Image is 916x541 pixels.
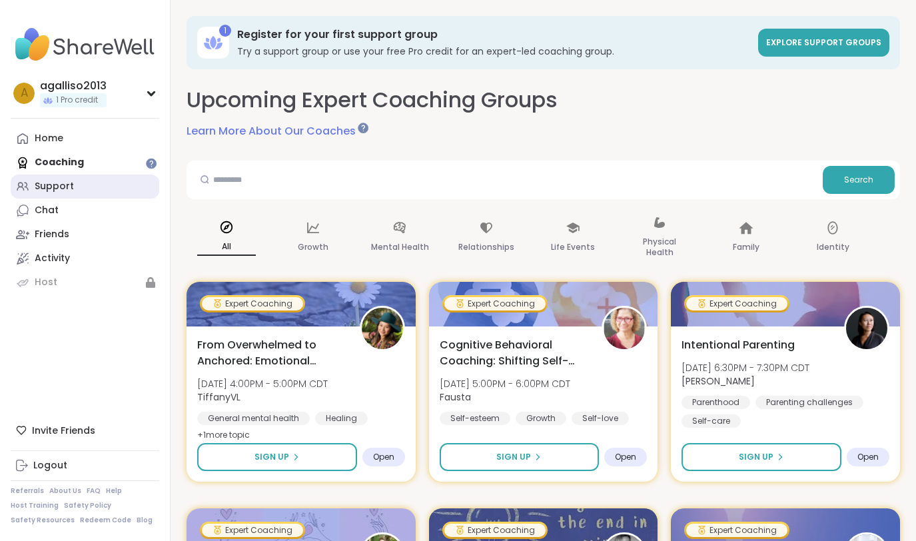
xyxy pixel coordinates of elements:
[64,501,111,510] a: Safety Policy
[197,443,357,471] button: Sign Up
[615,452,636,462] span: Open
[11,127,159,151] a: Home
[137,516,153,525] a: Blog
[197,390,240,404] b: TiffanyVL
[21,85,28,102] span: a
[444,524,546,537] div: Expert Coaching
[11,247,159,270] a: Activity
[11,270,159,294] a: Host
[11,418,159,442] div: Invite Friends
[49,486,81,496] a: About Us
[844,174,873,186] span: Search
[739,451,773,463] span: Sign Up
[682,443,841,471] button: Sign Up
[298,239,328,255] p: Growth
[857,452,879,462] span: Open
[604,308,645,349] img: Fausta
[362,308,403,349] img: TiffanyVL
[106,486,122,496] a: Help
[146,158,157,169] iframe: Spotlight
[11,454,159,478] a: Logout
[682,396,750,409] div: Parenthood
[682,374,755,388] b: [PERSON_NAME]
[630,234,689,261] p: Physical Health
[440,390,471,404] b: Fausta
[11,175,159,199] a: Support
[686,524,787,537] div: Expert Coaching
[237,27,750,42] h3: Register for your first support group
[823,166,895,194] button: Search
[187,85,558,115] h2: Upcoming Expert Coaching Groups
[35,180,74,193] div: Support
[516,412,566,425] div: Growth
[315,412,368,425] div: Healing
[755,396,863,409] div: Parenting challenges
[11,21,159,68] img: ShareWell Nav Logo
[11,486,44,496] a: Referrals
[197,412,310,425] div: General mental health
[197,337,345,369] span: From Overwhelmed to Anchored: Emotional Regulation
[56,95,98,106] span: 1 Pro credit
[202,524,303,537] div: Expert Coaching
[458,239,514,255] p: Relationships
[33,459,67,472] div: Logout
[551,239,595,255] p: Life Events
[219,25,231,37] div: 1
[682,414,741,428] div: Self-care
[35,252,70,265] div: Activity
[254,451,289,463] span: Sign Up
[496,451,531,463] span: Sign Up
[35,228,69,241] div: Friends
[35,132,63,145] div: Home
[35,204,59,217] div: Chat
[87,486,101,496] a: FAQ
[682,337,795,353] span: Intentional Parenting
[682,361,809,374] span: [DATE] 6:30PM - 7:30PM CDT
[202,297,303,310] div: Expert Coaching
[187,123,366,139] a: Learn More About Our Coaches
[11,501,59,510] a: Host Training
[440,443,600,471] button: Sign Up
[197,239,256,256] p: All
[733,239,759,255] p: Family
[35,276,57,289] div: Host
[358,123,368,133] iframe: Spotlight
[197,377,328,390] span: [DATE] 4:00PM - 5:00PM CDT
[440,337,588,369] span: Cognitive Behavioral Coaching: Shifting Self-Talk
[11,516,75,525] a: Safety Resources
[572,412,629,425] div: Self-love
[440,412,510,425] div: Self-esteem
[440,377,570,390] span: [DATE] 5:00PM - 6:00PM CDT
[758,29,889,57] a: Explore support groups
[444,297,546,310] div: Expert Coaching
[11,199,159,223] a: Chat
[766,37,881,48] span: Explore support groups
[686,297,787,310] div: Expert Coaching
[237,45,750,58] h3: Try a support group or use your free Pro credit for an expert-led coaching group.
[817,239,849,255] p: Identity
[40,79,107,93] div: agalliso2013
[371,239,429,255] p: Mental Health
[846,308,887,349] img: Natasha
[80,516,131,525] a: Redeem Code
[11,223,159,247] a: Friends
[373,452,394,462] span: Open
